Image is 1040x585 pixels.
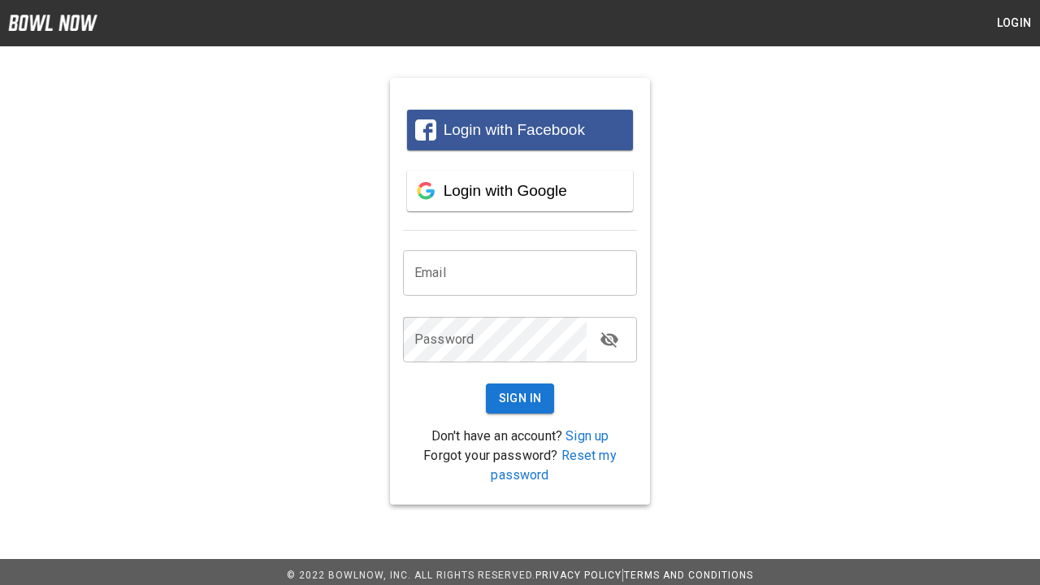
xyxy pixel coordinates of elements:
[624,570,753,581] a: Terms and Conditions
[535,570,622,581] a: Privacy Policy
[593,323,626,356] button: toggle password visibility
[491,448,616,483] a: Reset my password
[407,171,633,211] button: Login with Google
[565,428,609,444] a: Sign up
[988,8,1040,38] button: Login
[486,383,555,414] button: Sign In
[407,110,633,150] button: Login with Facebook
[287,570,535,581] span: © 2022 BowlNow, Inc. All Rights Reserved.
[444,121,585,138] span: Login with Facebook
[403,446,637,485] p: Forgot your password?
[403,427,637,446] p: Don't have an account?
[8,15,97,31] img: logo
[444,182,567,199] span: Login with Google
